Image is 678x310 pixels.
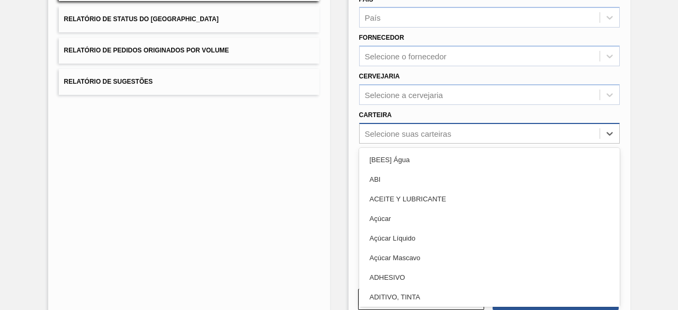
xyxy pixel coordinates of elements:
label: Fornecedor [359,34,404,41]
span: Relatório de Pedidos Originados por Volume [64,47,229,54]
button: Limpar [358,289,484,310]
div: Selecione suas carteiras [365,129,451,138]
div: Selecione o fornecedor [365,52,447,61]
div: Açúcar Mascavo [359,248,620,268]
div: Açúcar [359,209,620,228]
div: ADHESIVO [359,268,620,287]
div: Selecione a cervejaria [365,90,443,99]
div: [BEES] Água [359,150,620,170]
label: Carteira [359,111,392,119]
div: ACEITE Y LUBRICANTE [359,189,620,209]
div: Açúcar Líquido [359,228,620,248]
div: País [365,13,381,22]
label: Cervejaria [359,73,400,80]
button: Relatório de Sugestões [59,69,319,95]
span: Relatório de Sugestões [64,78,153,85]
span: Relatório de Status do [GEOGRAPHIC_DATA] [64,15,219,23]
button: Relatório de Pedidos Originados por Volume [59,38,319,64]
button: Relatório de Status do [GEOGRAPHIC_DATA] [59,6,319,32]
div: ABI [359,170,620,189]
div: ADITIVO, TINTA [359,287,620,307]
